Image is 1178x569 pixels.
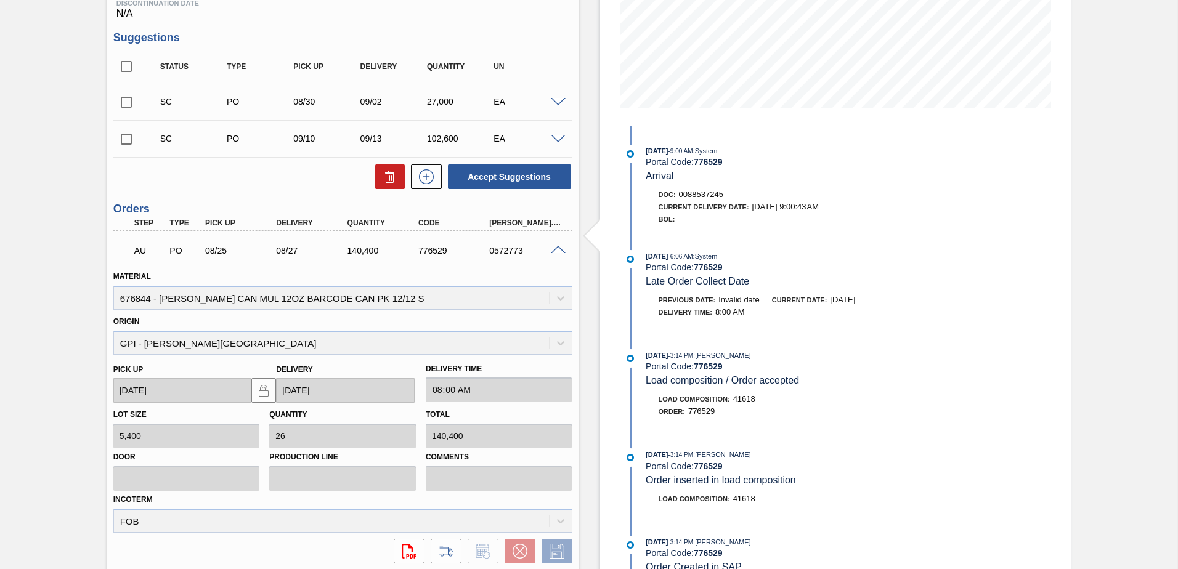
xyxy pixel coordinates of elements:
[344,246,424,256] div: 140,400
[694,157,723,167] strong: 776529
[224,62,298,71] div: Type
[646,252,668,260] span: [DATE]
[627,541,634,549] img: atual
[113,378,252,403] input: mm/dd/yyyy
[693,252,718,260] span: : System
[668,352,694,359] span: - 3:14 PM
[369,164,405,189] div: Delete Suggestions
[646,147,668,155] span: [DATE]
[442,163,572,190] div: Accept Suggestions
[646,451,668,458] span: [DATE]
[424,134,498,143] div: 102,600
[646,276,749,286] span: Late Order Collect Date
[166,246,203,256] div: Purchase order
[486,246,566,256] div: 0572773
[157,134,232,143] div: Suggestion Created
[424,539,461,563] div: Go to Load Composition
[627,454,634,461] img: atual
[659,395,730,403] span: Load Composition :
[113,272,151,281] label: Material
[715,307,745,317] span: 8:00 AM
[659,309,712,316] span: Delivery Time :
[224,134,298,143] div: Purchase order
[668,539,694,546] span: - 3:14 PM
[202,246,282,256] div: 08/25/2025
[646,157,938,167] div: Portal Code:
[627,256,634,263] img: atual
[113,317,140,326] label: Origin
[830,295,855,304] span: [DATE]
[448,164,571,189] button: Accept Suggestions
[627,150,634,158] img: atual
[113,448,260,466] label: Door
[694,461,723,471] strong: 776529
[659,191,676,198] span: Doc:
[486,219,566,227] div: [PERSON_NAME]. ID
[405,164,442,189] div: New suggestion
[718,295,760,304] span: Invalid date
[202,219,282,227] div: Pick up
[498,539,535,563] div: Cancel Order
[668,451,694,458] span: - 3:14 PM
[424,97,498,107] div: 27,000
[290,62,365,71] div: Pick up
[415,246,495,256] div: 776529
[426,410,450,419] label: Total
[251,378,276,403] button: locked
[733,494,755,503] span: 41618
[646,538,668,546] span: [DATE]
[426,360,572,378] label: Delivery Time
[646,475,796,485] span: Order inserted in load composition
[772,296,827,304] span: Current Date:
[627,355,634,362] img: atual
[273,246,352,256] div: 08/27/2025
[733,394,755,403] span: 41618
[256,383,271,398] img: locked
[357,134,432,143] div: 09/13/2025
[752,202,819,211] span: [DATE] 9:00:43 AM
[134,246,165,256] p: AU
[693,147,718,155] span: : System
[679,190,723,199] span: 0088537245
[659,216,675,223] span: BOL:
[276,365,313,374] label: Delivery
[357,62,432,71] div: Delivery
[646,171,673,181] span: Arrival
[646,262,938,272] div: Portal Code:
[646,461,938,471] div: Portal Code:
[113,365,144,374] label: Pick up
[694,361,723,371] strong: 776529
[461,539,498,563] div: Inform order change
[290,97,365,107] div: 08/30/2025
[490,97,565,107] div: EA
[388,539,424,563] div: Open PDF file
[688,406,715,416] span: 776529
[131,237,168,264] div: Awaiting Unload
[693,451,751,458] span: : [PERSON_NAME]
[113,31,572,44] h3: Suggestions
[668,253,693,260] span: - 6:06 AM
[646,548,938,558] div: Portal Code:
[157,97,232,107] div: Suggestion Created
[694,262,723,272] strong: 776529
[490,134,565,143] div: EA
[113,495,153,504] label: Incoterm
[490,62,565,71] div: UN
[693,538,751,546] span: : [PERSON_NAME]
[693,352,751,359] span: : [PERSON_NAME]
[344,219,424,227] div: Quantity
[535,539,572,563] div: Save Order
[659,296,716,304] span: Previous Date:
[659,408,685,415] span: Order :
[424,62,498,71] div: Quantity
[269,448,416,466] label: Production Line
[646,361,938,371] div: Portal Code:
[668,148,693,155] span: - 9:00 AM
[157,62,232,71] div: Status
[694,548,723,558] strong: 776529
[659,203,749,211] span: Current Delivery Date:
[646,375,799,385] span: Load composition / Order accepted
[224,97,298,107] div: Purchase order
[290,134,365,143] div: 09/10/2025
[415,219,495,227] div: Code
